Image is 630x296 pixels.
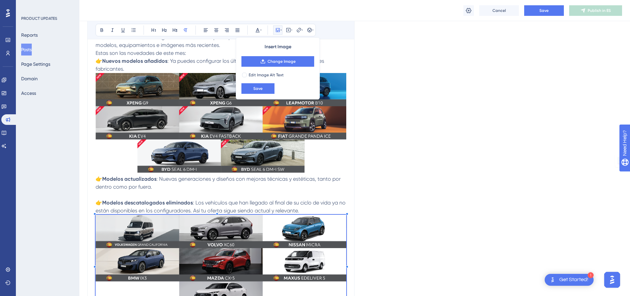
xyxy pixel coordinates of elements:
[96,50,186,56] span: Estas son las novedades de este mes:
[241,83,274,94] button: Save
[96,200,102,206] span: 👉
[96,58,102,64] span: 👉
[21,29,38,41] button: Reports
[21,58,50,70] button: Page Settings
[539,8,549,13] span: Save
[16,2,41,10] span: Need Help?
[21,16,57,21] div: PRODUCT UPDATES
[602,270,622,290] iframe: UserGuiding AI Assistant Launcher
[96,176,102,182] span: 👉
[479,5,519,16] button: Cancel
[559,276,588,283] div: Get Started!
[588,272,594,278] div: 1
[21,44,32,55] button: Posts
[96,58,325,72] span: : Ya puedes configurar los últimos lanzamientos de los principales fabricantes.
[253,86,263,91] span: Save
[524,5,564,16] button: Save
[96,176,342,190] span: : Nuevas generaciones y diseños con mejoras técnicas y estéticas, tanto por dentro como por fuera.
[569,5,622,16] button: Publish in ES
[96,200,347,214] span: : Los vehículos que han llegado al final de su ciclo de vida ya no están disponibles en los confi...
[241,56,314,67] button: Change Image
[21,73,38,85] button: Domain
[265,43,291,51] span: Insert Image
[102,58,167,64] strong: Nuevos modelos añadidos
[549,276,557,284] img: launcher-image-alternative-text
[268,59,296,64] span: Change Image
[492,8,506,13] span: Cancel
[249,72,284,78] span: Edit Image Alt Text
[102,176,156,182] strong: Modelos actualizados
[545,274,594,286] div: Open Get Started! checklist, remaining modules: 1
[588,8,611,13] span: Publish in ES
[21,87,36,99] button: Access
[102,200,193,206] strong: Modelos descatalogados eliminados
